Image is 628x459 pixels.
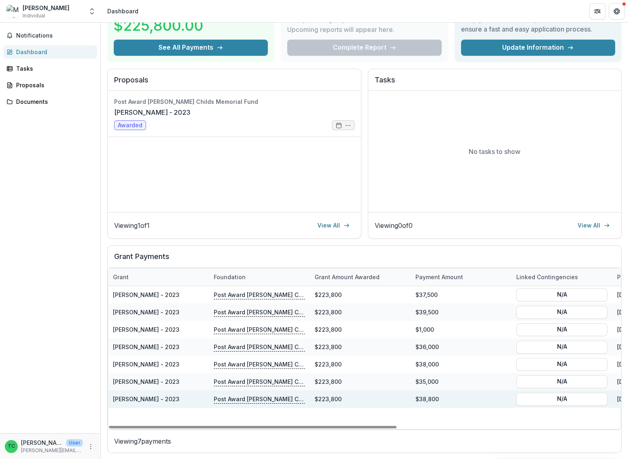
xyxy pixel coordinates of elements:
[609,3,625,19] button: Get Help
[114,107,190,117] a: [PERSON_NAME] - 2023
[114,76,355,91] h2: Proposals
[310,268,411,286] div: Grant amount awarded
[511,268,612,286] div: Linked Contingencies
[113,291,179,298] a: [PERSON_NAME] - 2023
[209,268,310,286] div: Foundation
[3,45,97,59] a: Dashboard
[16,48,91,56] div: Dashboard
[21,438,63,447] p: [PERSON_NAME]
[214,377,305,386] p: Post Award [PERSON_NAME] Childs Memorial Fund
[516,340,607,353] button: N/A
[461,40,615,56] a: Update Information
[8,444,15,449] div: Thomas Cantu
[114,252,615,267] h2: Grant Payments
[375,76,615,91] h2: Tasks
[516,375,607,388] button: N/A
[375,221,413,230] p: Viewing 0 of 0
[114,221,150,230] p: Viewing 1 of 1
[114,15,203,36] h3: $225,800.00
[310,338,411,356] div: $223,800
[411,268,511,286] div: Payment Amount
[516,305,607,318] button: N/A
[313,219,355,232] a: View All
[104,5,142,17] nav: breadcrumb
[16,64,91,73] div: Tasks
[411,303,511,321] div: $39,500
[214,342,305,351] p: Post Award [PERSON_NAME] Childs Memorial Fund
[461,15,615,34] h3: Keep your information up-to-date on Temelio to ensure a fast and easy application process.
[310,321,411,338] div: $223,800
[411,356,511,373] div: $38,000
[214,325,305,334] p: Post Award [PERSON_NAME] Childs Memorial Fund
[114,436,615,446] p: Viewing 7 payments
[411,321,511,338] div: $1,000
[21,447,83,454] p: [PERSON_NAME][EMAIL_ADDRESS][PERSON_NAME][DOMAIN_NAME]
[589,3,605,19] button: Partners
[516,323,607,336] button: N/A
[16,32,94,39] span: Notifications
[3,78,97,92] a: Proposals
[114,40,268,56] button: See All Payments
[411,273,468,281] div: Payment Amount
[16,81,91,89] div: Proposals
[573,219,615,232] a: View All
[209,273,250,281] div: Foundation
[411,373,511,390] div: $35,000
[287,25,394,34] p: Upcoming reports will appear here.
[86,3,98,19] button: Open entity switcher
[3,95,97,108] a: Documents
[310,373,411,390] div: $223,800
[86,442,96,451] button: More
[516,358,607,371] button: N/A
[310,273,384,281] div: Grant amount awarded
[113,396,179,402] a: [PERSON_NAME] - 2023
[516,392,607,405] button: N/A
[107,7,138,15] div: Dashboard
[511,273,583,281] div: Linked Contingencies
[113,326,179,333] a: [PERSON_NAME] - 2023
[113,378,179,385] a: [PERSON_NAME] - 2023
[108,273,134,281] div: Grant
[310,286,411,303] div: $223,800
[3,62,97,75] a: Tasks
[23,4,69,12] div: [PERSON_NAME]
[66,439,83,446] p: User
[310,356,411,373] div: $223,800
[310,303,411,321] div: $223,800
[214,290,305,299] p: Post Award [PERSON_NAME] Childs Memorial Fund
[214,360,305,368] p: Post Award [PERSON_NAME] Childs Memorial Fund
[23,12,45,19] span: Individual
[214,307,305,316] p: Post Award [PERSON_NAME] Childs Memorial Fund
[6,5,19,18] img: Mark Plitt
[113,343,179,350] a: [PERSON_NAME] - 2023
[516,288,607,301] button: N/A
[469,147,520,156] p: No tasks to show
[108,268,209,286] div: Grant
[113,309,179,316] a: [PERSON_NAME] - 2023
[16,97,91,106] div: Documents
[411,338,511,356] div: $36,000
[214,394,305,403] p: Post Award [PERSON_NAME] Childs Memorial Fund
[113,361,179,368] a: [PERSON_NAME] - 2023
[411,390,511,408] div: $38,800
[310,390,411,408] div: $223,800
[411,286,511,303] div: $37,500
[3,29,97,42] button: Notifications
